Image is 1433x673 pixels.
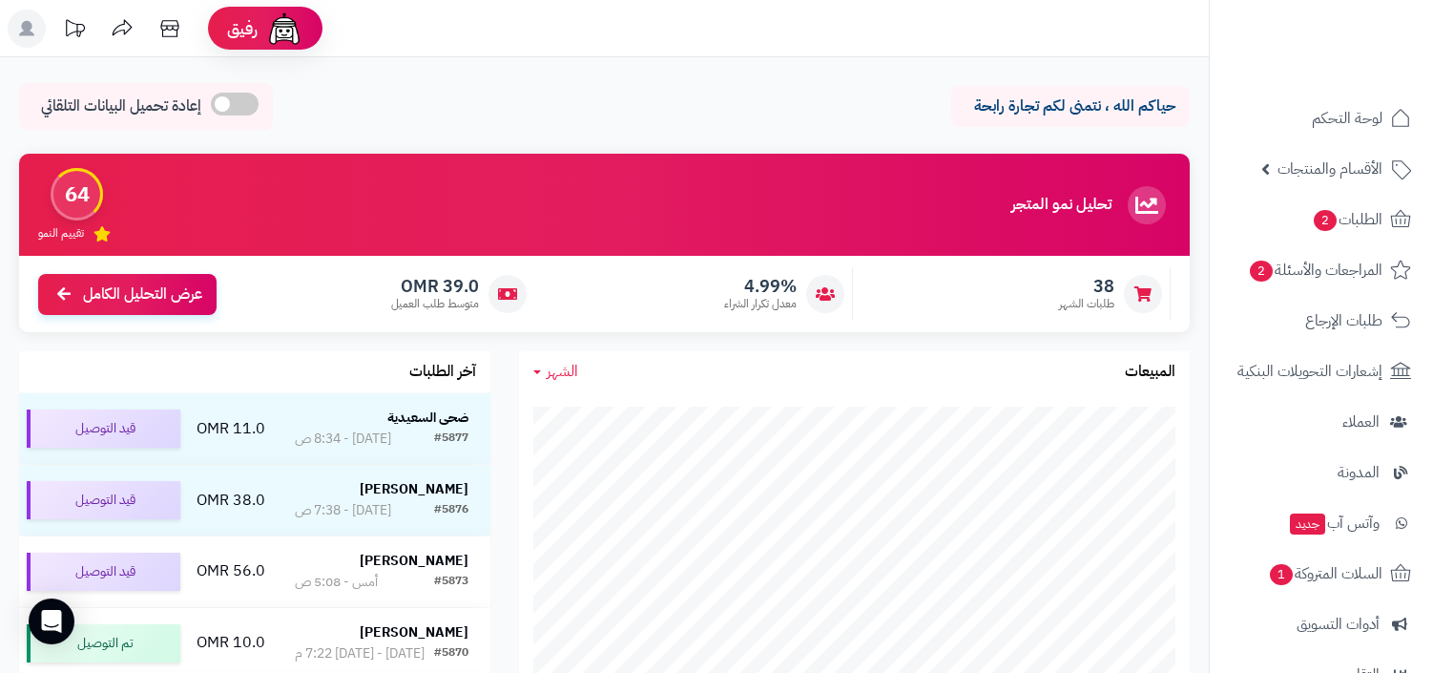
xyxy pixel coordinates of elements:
[27,410,180,448] div: قيد التوصيل
[1221,95,1422,141] a: لوحة التحكم
[1221,247,1422,293] a: المراجعات والأسئلة2
[295,644,425,663] div: [DATE] - [DATE] 7:22 م
[1221,500,1422,546] a: وآتس آبجديد
[1297,611,1380,638] span: أدوات التسويق
[1221,399,1422,445] a: العملاء
[1221,348,1422,394] a: إشعارات التحويلات البنكية
[434,644,468,663] div: #5870
[391,296,479,312] span: متوسط طلب العميل
[265,10,303,48] img: ai-face.png
[38,225,84,242] span: تقييم النمو
[1338,459,1380,486] span: المدونة
[1221,298,1422,344] a: طلبات الإرجاع
[434,501,468,520] div: #5876
[1342,409,1380,435] span: العملاء
[1221,551,1422,597] a: السلات المتروكة1
[724,296,797,312] span: معدل تكرار الشراء
[409,364,476,381] h3: آخر الطلبات
[83,284,202,305] span: عرض التحليل الكامل
[295,501,391,520] div: [DATE] - 7:38 ص
[1305,307,1382,334] span: طلبات الإرجاع
[1237,358,1382,385] span: إشعارات التحويلات البنكية
[295,430,391,449] div: [DATE] - 8:34 ص
[1011,197,1111,214] h3: تحليل نمو المتجر
[547,360,578,383] span: الشهر
[27,481,180,519] div: قيد التوصيل
[1268,560,1382,587] span: السلات المتروكة
[38,274,217,315] a: عرض التحليل الكامل
[1270,564,1293,585] span: 1
[360,622,468,642] strong: [PERSON_NAME]
[1221,601,1422,647] a: أدوات التسويق
[1288,510,1380,536] span: وآتس آب
[724,276,797,297] span: 4.99%
[227,17,258,40] span: رفيق
[188,393,273,464] td: 11.0 OMR
[391,276,479,297] span: 39.0 OMR
[1221,450,1422,495] a: المدونة
[27,553,180,591] div: قيد التوصيل
[27,624,180,662] div: تم التوصيل
[1125,364,1175,381] h3: المبيعات
[1248,257,1382,284] span: المراجعات والأسئلة
[41,95,201,117] span: إعادة تحميل البيانات التلقائي
[387,408,468,428] strong: ضحى السعيدية
[1312,206,1382,233] span: الطلبات
[1277,156,1382,182] span: الأقسام والمنتجات
[434,573,468,592] div: #5873
[360,479,468,499] strong: [PERSON_NAME]
[1312,105,1382,132] span: لوحة التحكم
[1221,197,1422,242] a: الطلبات2
[29,599,74,644] div: Open Intercom Messenger
[295,573,378,592] div: أمس - 5:08 ص
[1314,210,1337,231] span: 2
[1059,276,1114,297] span: 38
[1290,514,1325,535] span: جديد
[1250,261,1273,282] span: 2
[966,95,1175,117] p: حياكم الله ، نتمنى لكم تجارة رابحة
[360,551,468,571] strong: [PERSON_NAME]
[51,10,98,53] a: تحديثات المنصة
[188,536,273,607] td: 56.0 OMR
[1059,296,1114,312] span: طلبات الشهر
[533,361,578,383] a: الشهر
[188,465,273,536] td: 38.0 OMR
[434,430,468,449] div: #5877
